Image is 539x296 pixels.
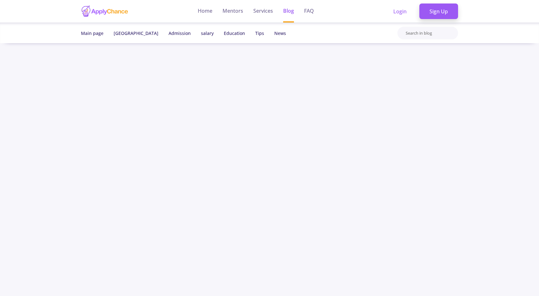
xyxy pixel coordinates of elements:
input: Search in blog [405,29,457,37]
a: Sign Up [419,3,458,19]
span: Main page [81,30,103,36]
a: Admission [169,30,191,36]
a: [GEOGRAPHIC_DATA] [114,30,158,36]
a: News [274,30,286,36]
a: salary [201,30,214,36]
img: applychance logo [81,5,129,17]
a: Tips [255,30,264,36]
a: Login [383,3,417,19]
a: Education [224,30,245,36]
